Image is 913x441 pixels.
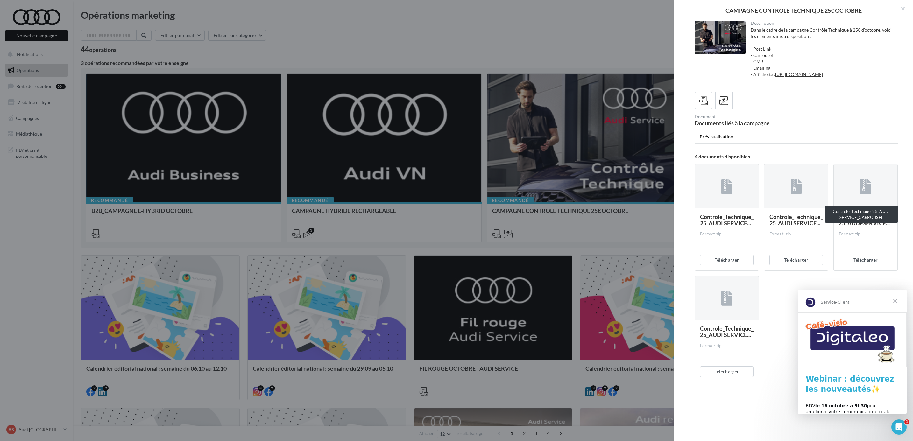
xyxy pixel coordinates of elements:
[700,231,754,237] div: Format: zip
[839,255,892,265] button: Télécharger
[751,21,893,25] div: Description
[695,120,794,126] div: Documents liés à la campagne
[18,114,69,119] b: le 16 octobre à 9h30
[700,213,754,227] span: Controle_Technique_25_AUDI SERVICE...
[695,115,794,119] div: Document
[891,419,907,435] iframe: Intercom live chat
[769,231,823,237] div: Format: zip
[700,343,754,349] div: Format: zip
[839,231,892,237] div: Format: zip
[769,255,823,265] button: Télécharger
[8,113,101,132] div: RDV pour améliorer votre communication locale… et attirer plus de clients !
[904,419,909,424] span: 1
[825,206,898,223] div: Controle_Technique_25_AUDI SERVICE_CARROUSEL
[775,72,823,77] a: [URL][DOMAIN_NAME]
[684,8,903,13] div: CAMPAGNE CONTROLE TECHNIQUE 25€ OCTOBRE
[700,255,754,265] button: Télécharger
[769,213,823,227] span: Controle_Technique_25_AUDI SERVICE...
[695,154,898,159] div: 4 documents disponibles
[700,325,754,338] span: Controle_Technique_25_AUDI SERVICE...
[700,366,754,377] button: Télécharger
[751,27,893,84] div: Dans le cadre de la campagne Contrôle Technique à 25€ d'octobre, voici les éléments mis à disposi...
[798,290,907,414] iframe: Intercom live chat message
